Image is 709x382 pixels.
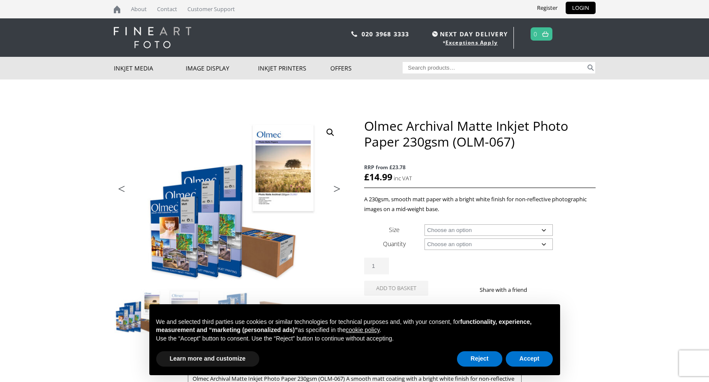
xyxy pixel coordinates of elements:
img: email sharing button [558,286,565,293]
span: RRP from £23.78 [364,162,595,172]
span: £ [364,171,369,183]
a: Offers [330,57,403,79]
input: Product quantity [364,258,389,274]
a: cookie policy [346,326,380,333]
button: Accept [506,351,553,367]
a: Register [531,2,564,14]
a: 0 [534,28,537,40]
img: facebook sharing button [537,286,544,293]
a: Image Display [186,57,258,79]
img: logo-white.svg [114,27,191,48]
p: A 230gsm, smooth matt paper with a bright white finish for non-reflective photographic images on ... [364,194,595,214]
p: Use the “Accept” button to consent. Use the “Reject” button to continue without accepting. [156,335,553,343]
a: Inkjet Media [114,57,186,79]
img: twitter sharing button [548,286,555,293]
button: Learn more and customize [156,351,259,367]
label: Quantity [383,240,406,248]
p: We and selected third parties use cookies or similar technologies for technical purposes and, wit... [156,318,553,335]
a: Exceptions Apply [445,39,498,46]
a: Inkjet Printers [258,57,330,79]
button: Add to basket [364,281,428,296]
a: View full-screen image gallery [323,125,338,140]
input: Search products… [403,62,586,73]
a: 020 3968 3333 [362,30,409,38]
img: phone.svg [351,31,357,37]
strong: functionality, experience, measurement and “marketing (personalized ads)” [156,318,532,334]
div: Notice [142,297,567,382]
img: Olmec Archival Matte Inkjet Photo Paper 230gsm (OLM-067) - Image 4 [255,289,302,335]
a: LOGIN [566,2,596,14]
p: Share with a friend [480,285,537,295]
img: time.svg [432,31,438,37]
img: Olmec Archival Matte Inkjet Photo Paper 230gsm (OLM-067) - Image 2 [161,289,208,335]
button: Reject [457,351,502,367]
span: NEXT DAY DELIVERY [430,29,508,39]
img: Olmec Archival Matte Inkjet Photo Paper 230gsm (OLM-067) [114,289,160,335]
button: Search [586,62,596,73]
bdi: 14.99 [364,171,392,183]
img: basket.svg [542,31,549,37]
h1: Olmec Archival Matte Inkjet Photo Paper 230gsm (OLM-067) [364,118,595,150]
img: Olmec Archival Matte Inkjet Photo Paper 230gsm (OLM-067) [114,118,345,288]
img: Olmec Archival Matte Inkjet Photo Paper 230gsm (OLM-067) - Image 3 [208,289,255,335]
label: Size [389,226,400,234]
